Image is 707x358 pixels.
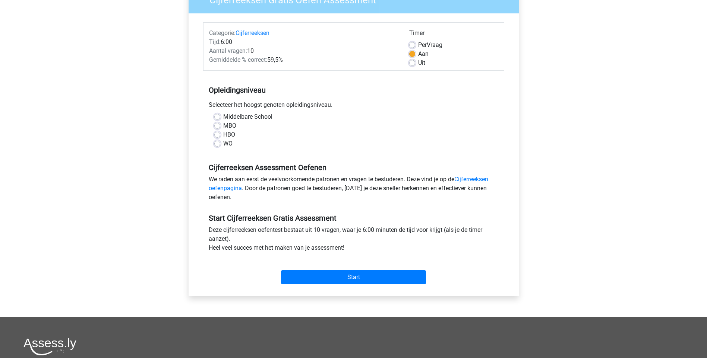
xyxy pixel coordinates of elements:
div: Selecteer het hoogst genoten opleidingsniveau. [203,100,504,112]
label: MBO [223,121,236,130]
span: Aantal vragen: [209,47,247,54]
h5: Opleidingsniveau [209,83,499,98]
label: Vraag [418,41,442,49]
div: 6:00 [203,38,404,47]
div: We raden aan eerst de veelvoorkomende patronen en vragen te bestuderen. Deze vind je op de . Door... [203,175,504,205]
span: Tijd: [209,38,221,45]
span: Categorie: [209,29,236,36]
label: WO [223,139,233,148]
div: 10 [203,47,404,55]
label: Uit [418,58,425,67]
a: Cijferreeksen [236,29,269,36]
img: Assessly logo [23,338,76,355]
div: Deze cijferreeksen oefentest bestaat uit 10 vragen, waar je 6:00 minuten de tijd voor krijgt (als... [203,226,504,255]
div: Timer [409,29,498,41]
span: Per [418,41,427,48]
h5: Start Cijferreeksen Gratis Assessment [209,214,499,223]
div: 59,5% [203,55,404,64]
span: Gemiddelde % correct: [209,56,267,63]
h5: Cijferreeksen Assessment Oefenen [209,163,499,172]
label: HBO [223,130,235,139]
input: Start [281,270,426,284]
label: Middelbare School [223,112,272,121]
label: Aan [418,49,429,58]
